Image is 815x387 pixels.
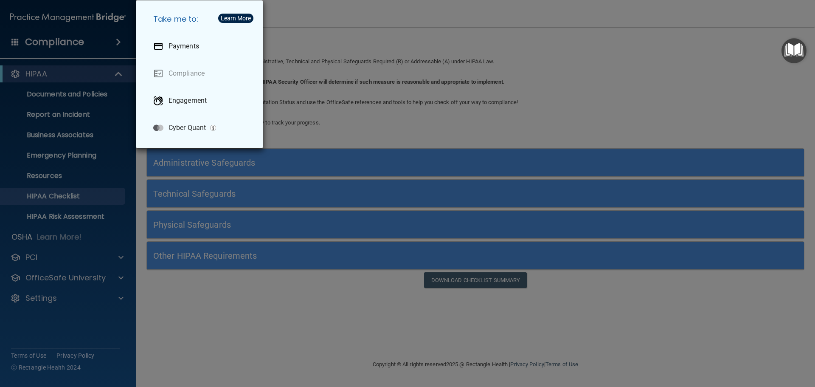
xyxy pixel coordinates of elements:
a: Engagement [146,89,256,113]
h5: Take me to: [146,7,256,31]
div: Learn More [221,15,251,21]
button: Learn More [218,14,253,23]
button: Open Resource Center [781,38,807,63]
a: Payments [146,34,256,58]
a: Compliance [146,62,256,85]
p: Cyber Quant [169,124,206,132]
p: Engagement [169,96,207,105]
a: Cyber Quant [146,116,256,140]
p: Payments [169,42,199,51]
